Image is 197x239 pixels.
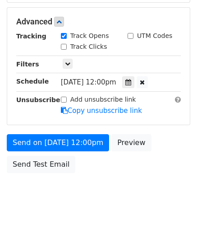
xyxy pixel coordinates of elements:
a: Copy unsubscribe link [61,107,142,115]
iframe: Chat Widget [152,196,197,239]
label: UTM Codes [137,31,172,41]
strong: Schedule [16,78,49,85]
a: Send Test Email [7,156,75,173]
h5: Advanced [16,17,181,27]
label: Track Opens [70,31,109,41]
a: Preview [111,134,151,151]
strong: Tracking [16,33,46,40]
label: Add unsubscribe link [70,95,136,104]
span: [DATE] 12:00pm [61,78,116,86]
strong: Unsubscribe [16,96,60,103]
strong: Filters [16,61,39,68]
label: Track Clicks [70,42,107,52]
a: Send on [DATE] 12:00pm [7,134,109,151]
